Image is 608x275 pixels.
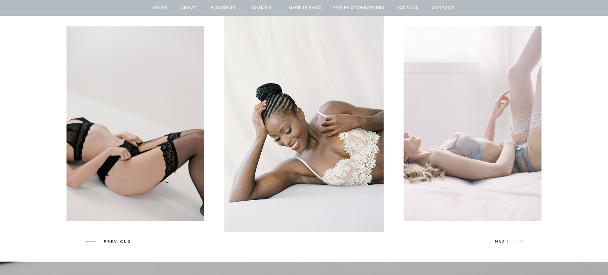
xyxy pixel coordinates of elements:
a: BOUDOIR [251,4,273,11]
p: NEXT [495,238,510,245]
a: about [180,4,197,11]
p: PREVIOUS [104,238,134,245]
img: african american woman in ivory lace lingerie smiles looking down in classy boudoir session in se... [224,15,384,232]
img: woman laying down in light blue lingerie set with white stockings strokes leg in seattle bridal b... [403,26,547,221]
a: home [153,4,168,11]
img: woman in black lace lingerie showcasing torso and legs holds her garter belt in seattle boudoir s... [58,26,204,221]
a: journal [395,4,420,11]
a: Motherhood [289,4,321,11]
a: contact [430,4,456,11]
a: Weddings [210,4,237,11]
a: for photographers [333,4,385,11]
